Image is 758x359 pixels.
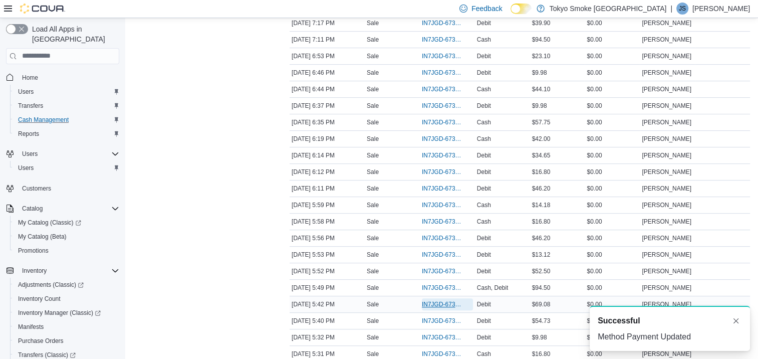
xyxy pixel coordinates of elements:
div: [DATE] 6:19 PM [290,133,365,145]
div: [DATE] 5:40 PM [290,315,365,327]
p: Sale [367,234,379,242]
p: Tokyo Smoke [GEOGRAPHIC_DATA] [550,3,667,15]
div: [DATE] 5:49 PM [290,282,365,294]
span: Adjustments (Classic) [14,279,119,291]
button: IN7JGD-6738313 [422,232,473,244]
button: Users [10,161,123,175]
span: [PERSON_NAME] [642,69,691,77]
span: IN7JGD-6738429 [422,151,463,159]
button: IN7JGD-6738254 [422,282,473,294]
button: Inventory Count [10,292,123,306]
p: Sale [367,168,379,176]
input: Dark Mode [511,4,532,14]
span: Debit [477,333,491,341]
span: Cash, Debit [477,284,509,292]
div: $0.00 [585,282,640,294]
a: Manifests [14,321,48,333]
span: $16.80 [532,350,551,358]
span: $13.12 [532,251,551,259]
div: [DATE] 7:17 PM [290,17,365,29]
span: $46.20 [532,185,551,193]
span: IN7JGD-6738326 [422,218,463,226]
div: $0.00 [585,34,640,46]
span: Transfers [18,102,43,110]
span: IN7JGD-6738691 [422,52,463,60]
a: My Catalog (Classic) [14,217,85,229]
span: Users [18,148,119,160]
p: Sale [367,333,379,341]
span: IN7JGD-6738465 [422,135,463,143]
a: Inventory Count [14,293,65,305]
span: [PERSON_NAME] [642,234,691,242]
a: Promotions [14,245,53,257]
div: [DATE] 7:11 PM [290,34,365,46]
span: Manifests [18,323,44,331]
span: [PERSON_NAME] [642,267,691,275]
button: Inventory [18,265,51,277]
div: [DATE] 5:32 PM [290,331,365,343]
span: $9.98 [532,333,547,341]
a: Customers [18,183,55,195]
div: Notification [598,315,742,327]
span: My Catalog (Classic) [14,217,119,229]
span: $9.98 [532,102,547,110]
img: Cova [20,4,65,14]
div: Jason Sawka [676,3,688,15]
span: IN7JGD-6738208 [422,300,463,308]
span: Cash [477,118,491,126]
p: Sale [367,300,379,308]
p: Sale [367,201,379,209]
span: Cash Management [18,116,69,124]
span: Cash [477,218,491,226]
div: [DATE] 6:11 PM [290,183,365,195]
span: IN7JGD-6738254 [422,284,463,292]
span: IN7JGD-6738422 [422,168,463,176]
button: IN7JGD-6738429 [422,149,473,161]
span: IN7JGD-6738278 [422,267,463,275]
button: Transfers [10,99,123,113]
p: Sale [367,151,379,159]
span: $57.75 [532,118,551,126]
button: Dismiss toast [730,315,742,327]
span: Manifests [14,321,119,333]
a: My Catalog (Classic) [10,216,123,230]
button: IN7JGD-6738582 [422,100,473,112]
span: My Catalog (Beta) [18,233,67,241]
span: Reports [18,130,39,138]
span: Promotions [18,247,49,255]
span: IN7JGD-6738127 [422,350,463,358]
span: Cash [477,36,491,44]
span: [PERSON_NAME] [642,218,691,226]
span: Debit [477,251,491,259]
span: IN7JGD-6738195 [422,317,463,325]
span: Users [14,86,119,98]
div: $0.00 [585,100,640,112]
span: Reports [14,128,119,140]
button: IN7JGD-6738278 [422,265,473,277]
div: [DATE] 6:46 PM [290,67,365,79]
p: Sale [367,267,379,275]
span: Inventory Count [14,293,119,305]
a: My Catalog (Beta) [14,231,71,243]
div: $0.00 [585,149,640,161]
div: $0.00 [585,116,640,128]
span: Debit [477,52,491,60]
span: Feedback [471,4,502,14]
button: IN7JGD-6738563 [422,116,473,128]
button: IN7JGD-6738414 [422,183,473,195]
p: Sale [367,251,379,259]
button: Catalog [18,203,47,215]
button: IN7JGD-6738632 [422,83,473,95]
a: Home [18,72,42,84]
span: Users [22,150,38,158]
span: Debit [477,151,491,159]
span: My Catalog (Beta) [14,231,119,243]
span: [PERSON_NAME] [642,19,691,27]
a: Adjustments (Classic) [10,278,123,292]
span: $52.50 [532,267,551,275]
span: My Catalog (Classic) [18,219,81,227]
button: Purchase Orders [10,334,123,348]
button: Users [10,85,123,99]
button: IN7JGD-6738691 [422,50,473,62]
span: Debit [477,168,491,176]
